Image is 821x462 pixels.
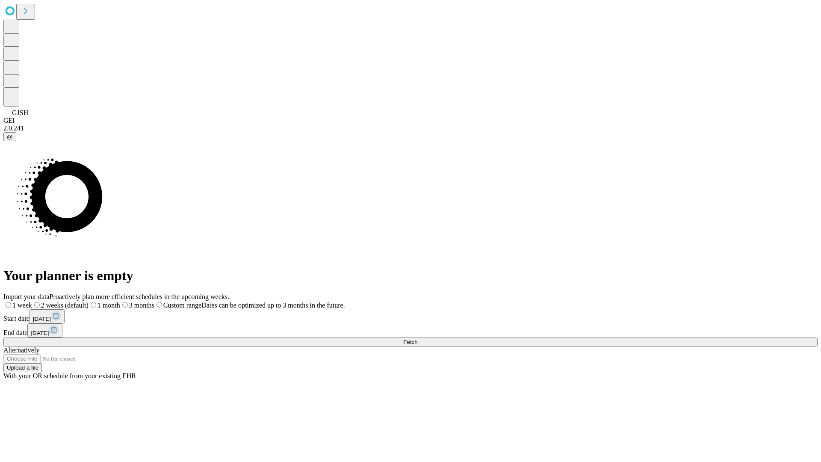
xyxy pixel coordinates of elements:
input: 1 month [91,302,96,308]
button: Upload a file [3,363,42,372]
button: [DATE] [27,323,62,338]
button: @ [3,132,16,141]
input: 2 weeks (default) [34,302,40,308]
span: 3 months [129,302,154,309]
span: Proactively plan more efficient schedules in the upcoming weeks. [50,293,229,300]
span: 2 weeks (default) [41,302,89,309]
span: GJSH [12,109,28,116]
span: 1 week [12,302,32,309]
div: End date [3,323,818,338]
h1: Your planner is empty [3,268,818,284]
div: 2.0.241 [3,124,818,132]
span: Fetch [403,339,417,345]
span: [DATE] [31,330,49,336]
span: With your OR schedule from your existing EHR [3,372,136,379]
span: Custom range [163,302,201,309]
span: Dates can be optimized up to 3 months in the future. [201,302,345,309]
span: Alternatively [3,346,39,354]
input: 3 months [122,302,128,308]
button: [DATE] [30,309,65,323]
input: Custom rangeDates can be optimized up to 3 months in the future. [157,302,162,308]
span: Import your data [3,293,50,300]
span: @ [7,133,13,140]
input: 1 week [6,302,11,308]
div: Start date [3,309,818,323]
span: 1 month [97,302,120,309]
button: Fetch [3,338,818,346]
span: [DATE] [33,316,51,322]
div: GEI [3,117,818,124]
